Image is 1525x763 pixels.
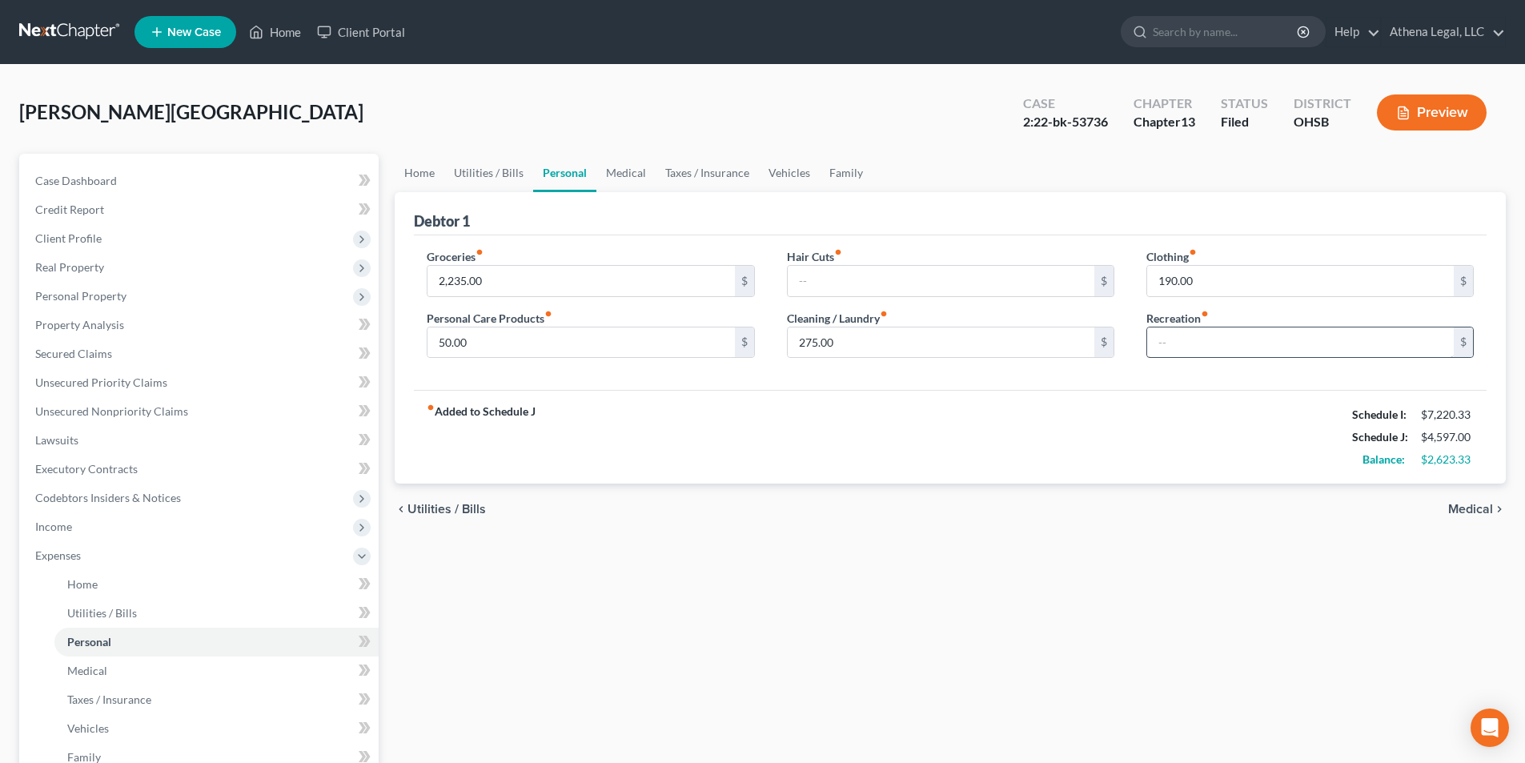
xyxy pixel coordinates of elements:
[787,310,888,327] label: Cleaning / Laundry
[427,248,484,265] label: Groceries
[427,266,734,296] input: --
[22,455,379,484] a: Executory Contracts
[1294,113,1351,131] div: OHSB
[788,266,1094,296] input: --
[35,404,188,418] span: Unsecured Nonpriority Claims
[1421,452,1474,468] div: $2,623.33
[1377,94,1487,131] button: Preview
[1221,94,1268,113] div: Status
[54,599,379,628] a: Utilities / Bills
[67,577,98,591] span: Home
[67,635,111,649] span: Personal
[395,503,407,516] i: chevron_left
[22,339,379,368] a: Secured Claims
[788,327,1094,358] input: --
[22,426,379,455] a: Lawsuits
[22,195,379,224] a: Credit Report
[54,714,379,743] a: Vehicles
[67,693,151,706] span: Taxes / Insurance
[1094,327,1114,358] div: $
[67,606,137,620] span: Utilities / Bills
[35,548,81,562] span: Expenses
[1471,709,1509,747] div: Open Intercom Messenger
[1362,452,1405,466] strong: Balance:
[476,248,484,256] i: fiber_manual_record
[1421,407,1474,423] div: $7,220.33
[67,664,107,677] span: Medical
[54,628,379,657] a: Personal
[1421,429,1474,445] div: $4,597.00
[35,491,181,504] span: Codebtors Insiders & Notices
[787,248,842,265] label: Hair Cuts
[67,721,109,735] span: Vehicles
[1181,114,1195,129] span: 13
[1493,503,1506,516] i: chevron_right
[1326,18,1380,46] a: Help
[880,310,888,318] i: fiber_manual_record
[1147,327,1454,358] input: --
[1094,266,1114,296] div: $
[22,311,379,339] a: Property Analysis
[19,100,363,123] span: [PERSON_NAME][GEOGRAPHIC_DATA]
[241,18,309,46] a: Home
[1023,94,1108,113] div: Case
[1146,310,1209,327] label: Recreation
[54,570,379,599] a: Home
[35,174,117,187] span: Case Dashboard
[544,310,552,318] i: fiber_manual_record
[1221,113,1268,131] div: Filed
[1352,408,1407,421] strong: Schedule I:
[834,248,842,256] i: fiber_manual_record
[1382,18,1505,46] a: Athena Legal, LLC
[22,397,379,426] a: Unsecured Nonpriority Claims
[1023,113,1108,131] div: 2:22-bk-53736
[167,26,221,38] span: New Case
[596,154,656,192] a: Medical
[1134,94,1195,113] div: Chapter
[395,503,486,516] button: chevron_left Utilities / Bills
[1134,113,1195,131] div: Chapter
[22,368,379,397] a: Unsecured Priority Claims
[656,154,759,192] a: Taxes / Insurance
[407,503,486,516] span: Utilities / Bills
[444,154,533,192] a: Utilities / Bills
[1147,266,1454,296] input: --
[759,154,820,192] a: Vehicles
[395,154,444,192] a: Home
[1352,430,1408,444] strong: Schedule J:
[1201,310,1209,318] i: fiber_manual_record
[35,347,112,360] span: Secured Claims
[35,433,78,447] span: Lawsuits
[414,211,470,231] div: Debtor 1
[54,657,379,685] a: Medical
[735,327,754,358] div: $
[427,310,552,327] label: Personal Care Products
[1189,248,1197,256] i: fiber_manual_record
[1153,17,1299,46] input: Search by name...
[54,685,379,714] a: Taxes / Insurance
[1454,266,1473,296] div: $
[309,18,413,46] a: Client Portal
[1454,327,1473,358] div: $
[35,203,104,216] span: Credit Report
[1448,503,1493,516] span: Medical
[427,404,435,412] i: fiber_manual_record
[35,462,138,476] span: Executory Contracts
[35,375,167,389] span: Unsecured Priority Claims
[820,154,873,192] a: Family
[533,154,596,192] a: Personal
[22,167,379,195] a: Case Dashboard
[35,318,124,331] span: Property Analysis
[1448,503,1506,516] button: Medical chevron_right
[1294,94,1351,113] div: District
[427,404,536,471] strong: Added to Schedule J
[35,260,104,274] span: Real Property
[35,289,126,303] span: Personal Property
[35,520,72,533] span: Income
[427,327,734,358] input: --
[735,266,754,296] div: $
[35,231,102,245] span: Client Profile
[1146,248,1197,265] label: Clothing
